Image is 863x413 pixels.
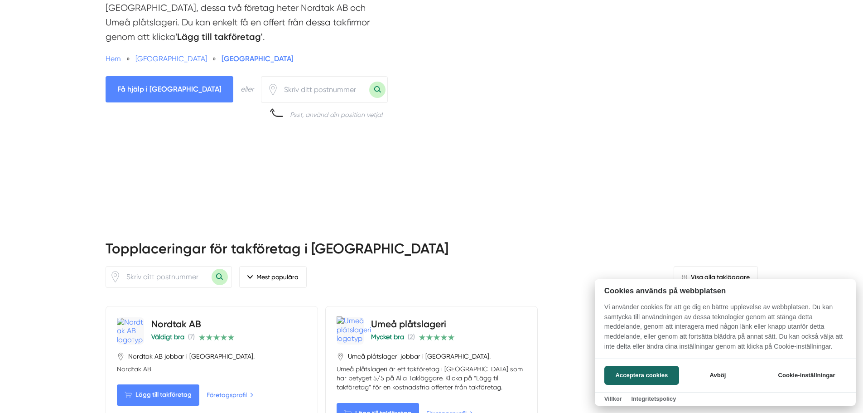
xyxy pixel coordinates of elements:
p: Vi använder cookies för att ge dig en bättre upplevelse av webbplatsen. Du kan samtycka till anvä... [595,302,856,358]
a: Villkor [604,395,622,402]
button: Cookie-inställningar [767,366,846,385]
button: Acceptera cookies [604,366,679,385]
h2: Cookies används på webbplatsen [595,287,856,295]
button: Avböj [682,366,754,385]
a: Integritetspolicy [631,395,676,402]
